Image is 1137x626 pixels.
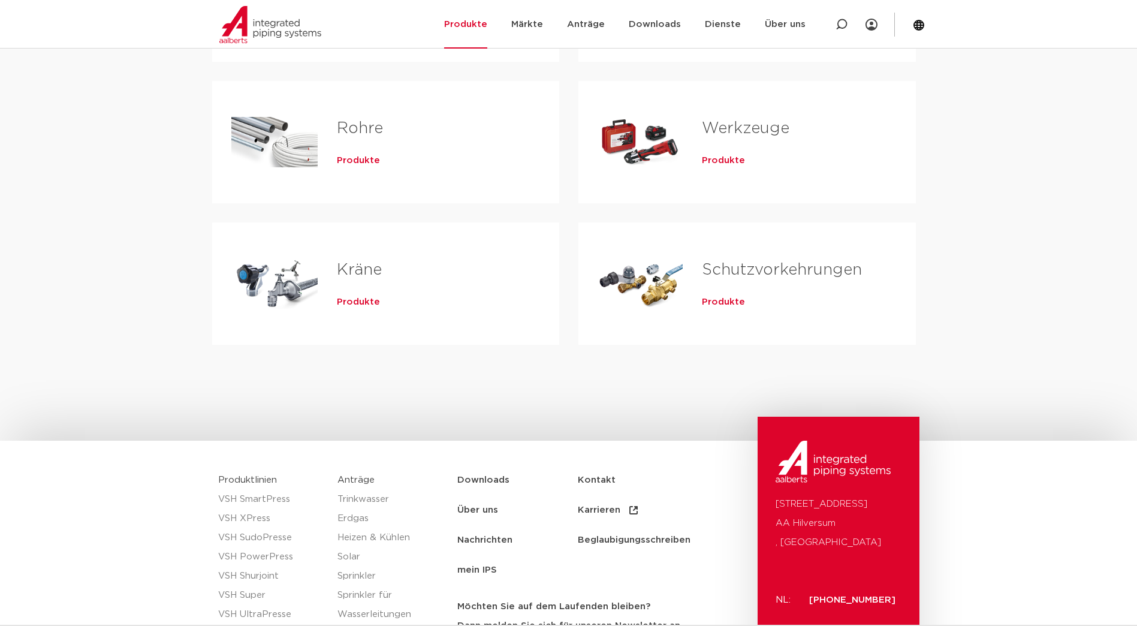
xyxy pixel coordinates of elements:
a: Downloads [457,465,578,495]
a: Sprinkler [337,567,445,586]
strong: Möchten Sie auf dem Laufenden bleiben? [457,602,650,611]
font: Karrieren [578,501,620,520]
a: Karrieren [578,495,698,525]
a: Über uns [457,495,578,525]
a: Solar [337,547,445,567]
a: Produkte [337,296,380,308]
a: Rohre [337,121,383,136]
a: [PHONE_NUMBER] [809,595,895,604]
p: [STREET_ADDRESS] AA Hilversum , [GEOGRAPHIC_DATA] [776,495,901,552]
a: Produkte [337,155,380,167]
a: VSH PowerPress [218,547,326,567]
a: Erdgas [337,509,445,528]
a: Anträge [337,475,375,484]
a: Kräne [337,262,382,278]
nav: Menü [457,465,752,585]
a: VSH XPress [218,509,326,528]
a: Nachrichten [457,525,578,555]
a: Produkte [702,155,745,167]
a: Heizen & Kühlen [337,528,445,547]
a: VSH UltraPresse [218,605,326,624]
a: Werkzeuge [702,121,789,136]
a: Sprinkler für Wasserleitungen [337,586,445,624]
p: NL: [776,591,795,610]
a: Beglaubigungsschreiben [578,525,698,555]
a: VSH Shurjoint [218,567,326,586]
a: Produkte [702,296,745,308]
a: Schutzvorkehrungen [702,262,862,278]
a: Produktlinien [218,475,277,484]
a: Trinkwasser [337,490,445,509]
a: VSH SmartPress [218,490,326,509]
a: VSH Super [218,586,326,605]
a: Kontakt [578,465,698,495]
a: mein IPS [457,555,578,585]
a: VSH SudoPresse [218,528,326,547]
